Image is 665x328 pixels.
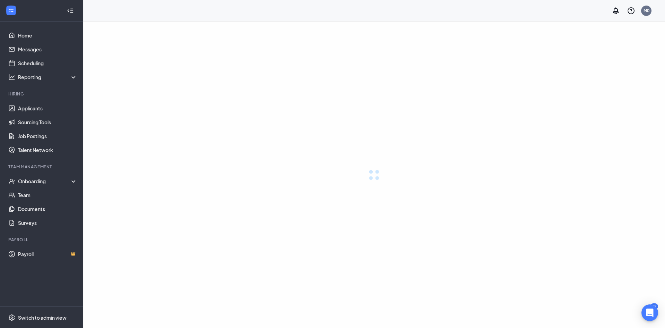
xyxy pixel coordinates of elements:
div: Onboarding [18,178,78,185]
div: Hiring [8,91,76,97]
a: Documents [18,202,77,216]
div: Payroll [8,237,76,243]
a: Surveys [18,216,77,230]
a: Job Postings [18,129,77,143]
div: Reporting [18,74,78,81]
svg: Collapse [67,7,74,14]
a: Scheduling [18,56,77,70]
div: 22 [650,303,658,309]
div: Team Management [8,164,76,170]
div: M0 [644,8,649,14]
a: Team [18,188,77,202]
a: PayrollCrown [18,247,77,261]
svg: Settings [8,314,15,321]
div: Switch to admin view [18,314,66,321]
svg: WorkstreamLogo [8,7,15,14]
a: Applicants [18,101,77,115]
div: Open Intercom Messenger [641,304,658,321]
a: Sourcing Tools [18,115,77,129]
svg: UserCheck [8,178,15,185]
svg: QuestionInfo [627,7,635,15]
a: Talent Network [18,143,77,157]
svg: Analysis [8,74,15,81]
a: Home [18,28,77,42]
svg: Notifications [612,7,620,15]
a: Messages [18,42,77,56]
